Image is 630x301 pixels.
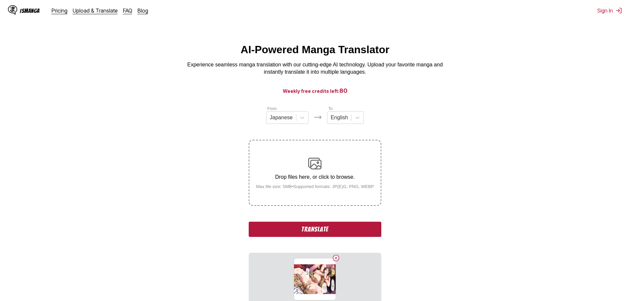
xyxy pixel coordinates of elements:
label: From [268,106,277,111]
button: Sign In [597,7,622,14]
span: 80 [339,87,348,94]
div: IsManga [20,8,40,14]
h1: AI-Powered Manga Translator [241,44,390,56]
button: Translate [249,222,381,237]
p: Experience seamless manga translation with our cutting-edge AI technology. Upload your favorite m... [183,61,447,76]
img: Sign out [615,7,622,14]
button: Delete image [332,254,340,262]
img: IsManga Logo [8,5,17,15]
a: IsManga LogoIsManga [8,5,52,16]
a: Upload & Translate [73,7,118,14]
label: To [328,106,333,111]
a: FAQ [123,7,132,14]
a: Pricing [52,7,67,14]
p: Drop files here, or click to browse. [251,174,379,180]
img: Languages icon [314,113,322,121]
h3: Weekly free credits left: [16,87,614,95]
small: Max file size: 5MB • Supported formats: JP(E)G, PNG, WEBP [251,184,379,189]
a: Blog [138,7,148,14]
